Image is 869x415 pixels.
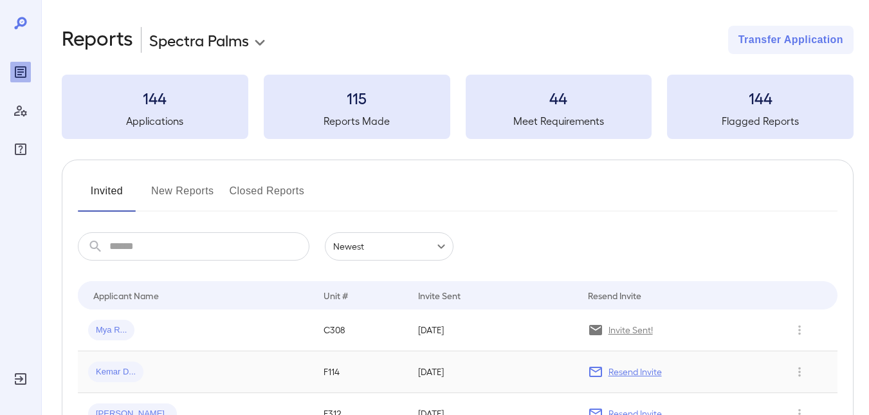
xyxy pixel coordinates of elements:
div: Newest [325,232,453,261]
div: Log Out [10,369,31,389]
div: Unit # [324,288,348,303]
span: Mya R... [88,324,134,337]
p: Resend Invite [608,365,662,378]
h5: Reports Made [264,113,450,129]
div: Applicant Name [93,288,159,303]
button: Row Actions [789,362,810,382]
button: Closed Reports [230,181,305,212]
p: Spectra Palms [149,30,249,50]
div: Manage Users [10,100,31,121]
h3: 115 [264,88,450,108]
h5: Flagged Reports [667,113,854,129]
button: New Reports [151,181,214,212]
h5: Meet Requirements [466,113,652,129]
td: [DATE] [408,351,578,393]
div: FAQ [10,139,31,160]
h5: Applications [62,113,248,129]
td: C308 [313,309,408,351]
div: Reports [10,62,31,82]
div: Invite Sent [418,288,461,303]
button: Row Actions [789,320,810,340]
td: F114 [313,351,408,393]
span: Kemar D... [88,366,143,378]
p: Invite Sent! [608,324,653,337]
h3: 144 [667,88,854,108]
h3: 144 [62,88,248,108]
button: Invited [78,181,136,212]
summary: 144Applications115Reports Made44Meet Requirements144Flagged Reports [62,75,854,139]
h2: Reports [62,26,133,54]
div: Resend Invite [588,288,641,303]
h3: 44 [466,88,652,108]
td: [DATE] [408,309,578,351]
button: Transfer Application [728,26,854,54]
